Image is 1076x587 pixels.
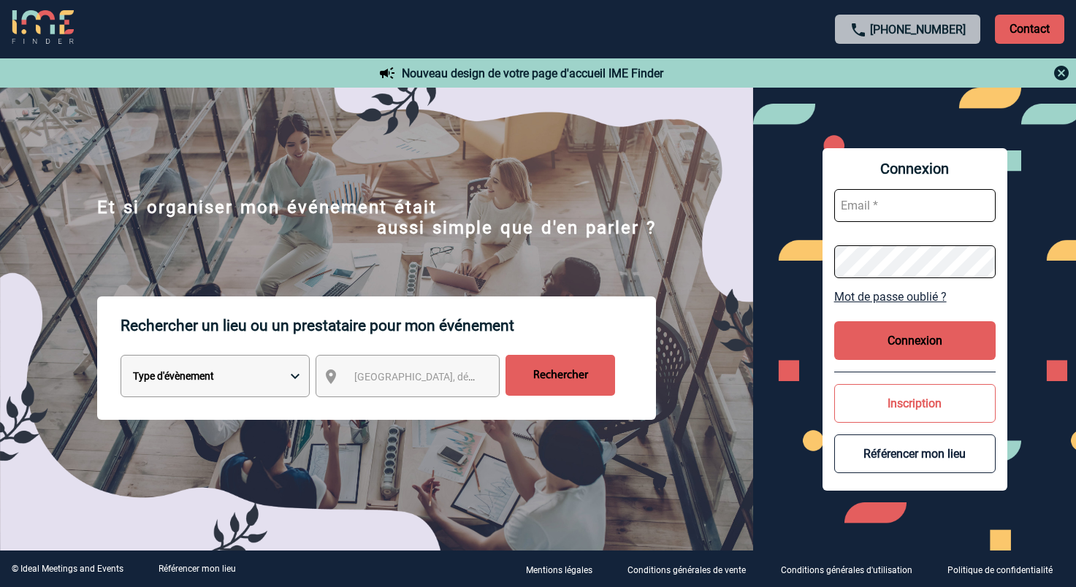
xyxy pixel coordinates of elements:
p: Politique de confidentialité [947,565,1053,575]
a: Mot de passe oublié ? [834,290,996,304]
a: Référencer mon lieu [159,564,236,574]
a: Conditions générales de vente [616,562,769,576]
span: [GEOGRAPHIC_DATA], département, région... [354,371,557,383]
a: Mentions légales [514,562,616,576]
input: Rechercher [505,355,615,396]
button: Inscription [834,384,996,423]
p: Contact [995,15,1064,44]
p: Mentions légales [526,565,592,575]
button: Connexion [834,321,996,360]
span: Connexion [834,160,996,177]
img: call-24-px.png [850,21,867,39]
button: Référencer mon lieu [834,434,996,473]
input: Email * [834,189,996,222]
p: Conditions générales de vente [627,565,746,575]
div: © Ideal Meetings and Events [12,564,123,574]
a: [PHONE_NUMBER] [870,23,966,37]
p: Conditions générales d'utilisation [781,565,912,575]
a: Conditions générales d'utilisation [769,562,936,576]
p: Rechercher un lieu ou un prestataire pour mon événement [121,296,656,355]
a: Politique de confidentialité [936,562,1076,576]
